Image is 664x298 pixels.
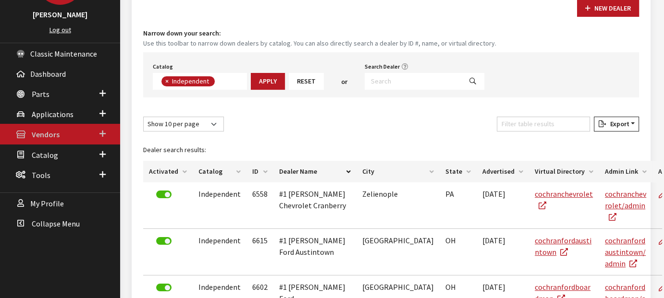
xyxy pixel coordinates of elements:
[461,73,484,90] button: Search
[365,73,462,90] input: Search
[32,109,74,119] span: Applications
[273,182,357,229] td: #1 [PERSON_NAME] Chevrolet Cranberry
[161,76,171,86] button: Remove item
[535,189,593,210] a: cochranchevrolet
[440,161,477,182] th: State: activate to sort column ascending
[289,73,324,90] button: Reset
[165,77,169,85] span: ×
[30,69,66,79] span: Dashboard
[440,229,477,275] td: OH
[365,62,400,71] label: Search Dealer
[156,237,172,245] label: Deactivate Dealer
[30,199,64,208] span: My Profile
[357,182,440,229] td: Zelienople
[156,284,172,291] label: Deactivate Dealer
[606,119,629,128] span: Export
[246,161,273,182] th: ID: activate to sort column ascending
[193,161,246,182] th: Catalog: activate to sort column ascending
[193,182,246,229] td: Independent
[49,25,71,34] a: Log out
[357,229,440,275] td: [GEOGRAPHIC_DATA]
[477,229,529,275] td: [DATE]
[143,28,639,38] h4: Narrow down your search:
[153,73,247,90] span: Select
[273,161,357,182] th: Dealer Name: activate to sort column descending
[153,62,173,71] label: Catalog
[246,182,273,229] td: 6558
[32,89,49,99] span: Parts
[32,130,60,140] span: Vendors
[477,182,529,229] td: [DATE]
[156,191,172,198] label: Deactivate Dealer
[594,117,639,131] button: Export
[143,38,639,48] small: Use this toolbar to narrow down dealers by catalog. You can also directly search a dealer by ID #...
[10,9,111,20] h3: [PERSON_NAME]
[161,76,215,86] li: Independent
[440,182,477,229] td: PA
[251,73,285,90] button: Apply
[357,161,440,182] th: City: activate to sort column ascending
[217,78,222,86] textarea: Search
[246,229,273,275] td: 6615
[605,189,646,222] a: cochranchevrolet/admin
[599,161,652,182] th: Admin Link: activate to sort column ascending
[32,219,80,228] span: Collapse Menu
[32,150,58,160] span: Catalog
[30,49,97,59] span: Classic Maintenance
[341,77,347,87] span: or
[193,229,246,275] td: Independent
[477,161,529,182] th: Advertised: activate to sort column ascending
[535,236,591,257] a: cochranfordaustintown
[605,236,646,268] a: cochranfordaustintown/admin
[273,229,357,275] td: #1 [PERSON_NAME] Ford Austintown
[32,170,50,180] span: Tools
[529,161,599,182] th: Virtual Directory: activate to sort column ascending
[171,77,211,85] span: Independent
[143,161,193,182] th: Activated: activate to sort column ascending
[497,117,590,131] input: Filter table results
